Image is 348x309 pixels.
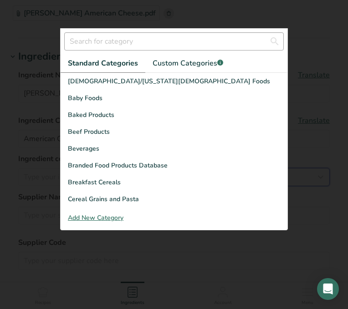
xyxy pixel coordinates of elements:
span: Breakfast Cereals [68,177,121,187]
span: [DEMOGRAPHIC_DATA]/[US_STATE][DEMOGRAPHIC_DATA] Foods [68,76,270,86]
span: Branded Food Products Database [68,161,168,170]
span: Beef Products [68,127,110,137]
span: Cereal Grains and Pasta [68,194,139,204]
span: Beverages [68,144,99,153]
span: Baby Foods [68,93,102,103]
span: Custom Categories [153,58,223,69]
div: Open Intercom Messenger [317,278,339,300]
div: Add New Category [61,213,287,223]
input: Search for category [64,32,284,51]
span: Standard Categories [68,58,138,69]
span: Baked Products [68,110,114,120]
